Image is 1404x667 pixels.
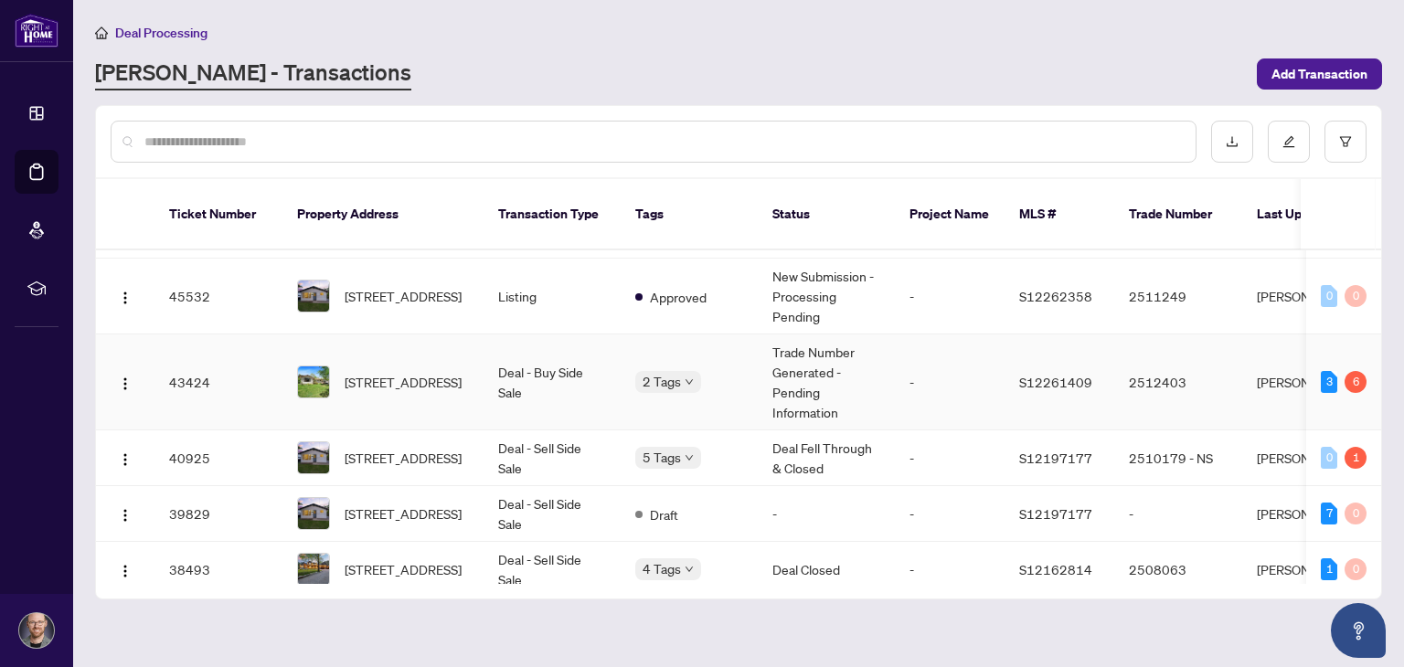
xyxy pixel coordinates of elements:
span: S12261409 [1019,374,1092,390]
span: 4 Tags [643,558,681,579]
span: S12262358 [1019,288,1092,304]
td: 38493 [154,542,282,598]
img: Logo [118,376,133,391]
div: 0 [1345,558,1367,580]
button: Open asap [1331,603,1386,658]
td: Trade Number Generated - Pending Information [758,334,895,430]
td: - [895,430,1005,486]
td: - [895,542,1005,598]
span: down [685,453,694,462]
td: Listing [484,259,621,334]
button: Add Transaction [1257,58,1382,90]
td: 39829 [154,486,282,542]
th: Tags [621,179,758,250]
div: 1 [1321,558,1337,580]
button: filter [1324,121,1367,163]
div: 0 [1321,447,1337,469]
td: Deal Fell Through & Closed [758,430,895,486]
td: Deal - Sell Side Sale [484,486,621,542]
span: 2 Tags [643,371,681,392]
td: Deal - Sell Side Sale [484,542,621,598]
td: 2510179 - NS [1114,430,1242,486]
img: thumbnail-img [298,498,329,529]
span: [STREET_ADDRESS] [345,286,462,306]
td: 45532 [154,259,282,334]
button: Logo [111,281,140,311]
span: S12197177 [1019,505,1092,522]
div: 3 [1321,371,1337,393]
div: 0 [1345,285,1367,307]
th: Ticket Number [154,179,282,250]
span: home [95,26,108,39]
span: [STREET_ADDRESS] [345,503,462,524]
td: 2511249 [1114,259,1242,334]
a: [PERSON_NAME] - Transactions [95,58,411,90]
span: down [685,377,694,386]
img: Logo [118,508,133,523]
td: - [895,486,1005,542]
div: 1 [1345,447,1367,469]
img: Profile Icon [19,613,54,648]
span: Approved [650,287,707,307]
button: Logo [111,443,140,472]
span: 5 Tags [643,447,681,468]
span: filter [1339,135,1352,148]
td: [PERSON_NAME] [1242,486,1379,542]
button: edit [1268,121,1310,163]
th: Project Name [895,179,1005,250]
td: Deal - Buy Side Sale [484,334,621,430]
img: thumbnail-img [298,366,329,397]
td: [PERSON_NAME] [1242,259,1379,334]
button: download [1211,121,1253,163]
td: Deal Closed [758,542,895,598]
td: Deal - Sell Side Sale [484,430,621,486]
img: Logo [118,452,133,467]
div: 0 [1321,285,1337,307]
td: 43424 [154,334,282,430]
th: MLS # [1005,179,1114,250]
span: Deal Processing [115,25,207,41]
div: 6 [1345,371,1367,393]
span: edit [1282,135,1295,148]
span: Add Transaction [1271,59,1367,89]
td: - [758,486,895,542]
th: Status [758,179,895,250]
th: Transaction Type [484,179,621,250]
button: Logo [111,555,140,584]
span: S12162814 [1019,561,1092,577]
span: S12197177 [1019,450,1092,466]
span: [STREET_ADDRESS] [345,559,462,579]
td: 40925 [154,430,282,486]
td: - [895,259,1005,334]
td: - [895,334,1005,430]
td: [PERSON_NAME] [1242,430,1379,486]
th: Last Updated By [1242,179,1379,250]
th: Property Address [282,179,484,250]
td: 2508063 [1114,542,1242,598]
img: thumbnail-img [298,281,329,312]
th: Trade Number [1114,179,1242,250]
button: Logo [111,367,140,397]
td: [PERSON_NAME] [1242,542,1379,598]
img: Logo [118,564,133,578]
td: - [1114,486,1242,542]
span: down [685,565,694,574]
div: 7 [1321,503,1337,524]
img: thumbnail-img [298,554,329,585]
span: download [1226,135,1239,148]
img: Logo [118,291,133,305]
td: New Submission - Processing Pending [758,259,895,334]
img: logo [15,14,58,48]
div: 0 [1345,503,1367,524]
span: [STREET_ADDRESS] [345,448,462,468]
button: Logo [111,499,140,528]
img: thumbnail-img [298,442,329,473]
td: [PERSON_NAME] [1242,334,1379,430]
span: Draft [650,504,678,524]
span: [STREET_ADDRESS] [345,372,462,392]
td: 2512403 [1114,334,1242,430]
